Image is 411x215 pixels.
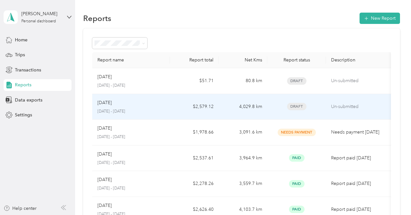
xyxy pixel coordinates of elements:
[15,67,41,73] span: Transactions
[289,180,305,188] span: Paid
[170,171,218,197] td: $2,278.26
[97,186,165,191] p: [DATE] - [DATE]
[97,99,112,106] p: [DATE]
[97,176,112,183] p: [DATE]
[219,68,267,94] td: 80.8 km
[219,94,267,120] td: 4,029.8 km
[219,52,267,68] th: Net Kms
[331,180,386,187] p: Report paid [DATE]
[15,81,31,88] span: Reports
[278,129,316,136] span: Needs Payment
[289,206,305,213] span: Paid
[289,154,305,162] span: Paid
[97,125,112,132] p: [DATE]
[331,155,386,162] p: Report paid [DATE]
[331,77,386,84] p: Un-submitted
[272,57,321,63] div: Report status
[97,109,165,114] p: [DATE] - [DATE]
[15,51,25,58] span: Trips
[97,151,112,158] p: [DATE]
[170,68,218,94] td: $51.71
[97,202,112,209] p: [DATE]
[219,171,267,197] td: 3,559.7 km
[4,205,37,212] button: Help center
[97,134,165,140] p: [DATE] - [DATE]
[15,37,28,43] span: Home
[97,83,165,89] p: [DATE] - [DATE]
[287,103,306,110] span: Draft
[219,145,267,171] td: 3,964.9 km
[83,15,111,22] h1: Reports
[331,129,386,136] p: Needs payment [DATE]
[331,103,386,110] p: Un-submitted
[331,206,386,213] p: Report paid [DATE]
[170,94,218,120] td: $2,579.12
[97,73,112,81] p: [DATE]
[170,145,218,171] td: $2,537.61
[15,112,32,118] span: Settings
[97,160,165,166] p: [DATE] - [DATE]
[170,120,218,145] td: $1,978.66
[92,52,170,68] th: Report name
[219,120,267,145] td: 3,091.6 km
[375,179,411,215] iframe: Everlance-gr Chat Button Frame
[15,97,42,103] span: Data exports
[170,52,218,68] th: Report total
[21,10,62,17] div: [PERSON_NAME]
[360,13,400,24] button: New Report
[21,19,56,23] div: Personal dashboard
[326,52,391,68] th: Description
[287,77,306,85] span: Draft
